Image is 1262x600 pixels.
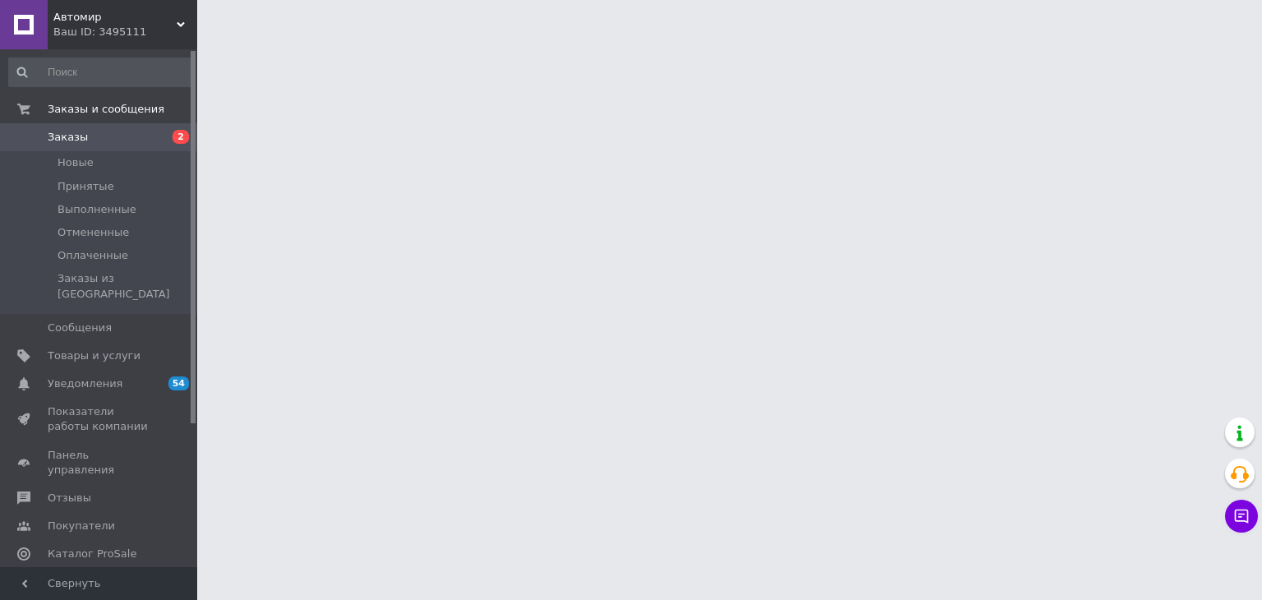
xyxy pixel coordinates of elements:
span: Товары и услуги [48,348,140,363]
span: Покупатели [48,519,115,533]
span: Принятые [58,179,114,194]
span: Сообщения [48,321,112,335]
span: Выполненные [58,202,136,217]
span: Автомир [53,10,177,25]
span: Каталог ProSale [48,547,136,561]
div: Ваш ID: 3495111 [53,25,197,39]
span: Отмененные [58,225,129,240]
span: Оплаченные [58,248,128,263]
span: Заказы [48,130,88,145]
span: Уведомления [48,376,122,391]
span: 54 [168,376,189,390]
span: Панель управления [48,448,152,478]
span: Новые [58,155,94,170]
span: 2 [173,130,189,144]
button: Чат с покупателем [1225,500,1258,533]
span: Отзывы [48,491,91,505]
input: Поиск [8,58,194,87]
span: Заказы из [GEOGRAPHIC_DATA] [58,271,192,301]
span: Показатели работы компании [48,404,152,434]
span: Заказы и сообщения [48,102,164,117]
